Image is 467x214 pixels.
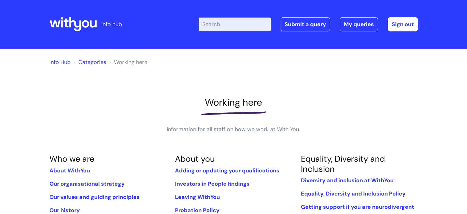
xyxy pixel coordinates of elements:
a: Our organisational strategy [49,180,125,188]
a: Equality, Diversity and Inclusion Policy [301,190,406,197]
li: Working here [108,57,147,67]
a: Categories [78,59,106,66]
a: Diversity and inclusion at WithYou [301,177,394,184]
a: Submit a query [281,17,330,31]
p: Information for all staff on how we work at With You. [142,124,326,134]
a: Our history [49,207,80,214]
a: Equality, Diversity and Inclusion [301,153,385,174]
a: Adding or updating your qualifications [175,167,279,174]
a: Leaving WithYou [175,193,220,201]
p: info hub [101,19,122,29]
a: Investors in People findings [175,180,250,188]
div: | - [199,17,418,31]
a: My queries [340,17,378,31]
input: Search [199,18,271,31]
a: Who we are [49,153,94,164]
li: Solution home [72,57,106,67]
a: Our values and guiding principles [49,193,140,201]
a: Probation Policy [175,207,220,214]
a: About WithYou [49,167,90,174]
a: Info Hub [49,59,71,66]
a: Sign out [388,17,418,31]
h1: Working here [49,97,418,108]
a: About you [175,153,215,164]
a: Getting support if you are neurodivergent [301,203,414,211]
